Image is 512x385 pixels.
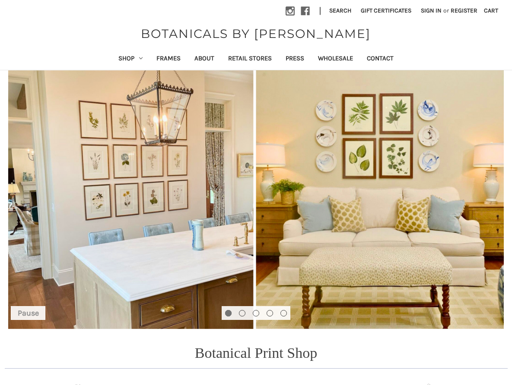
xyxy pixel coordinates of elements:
[221,49,279,70] a: Retail Stores
[225,310,232,316] button: Go to slide 1 of 5, active
[442,6,450,15] span: or
[11,306,45,320] button: Pause carousel
[279,49,311,70] a: Press
[137,25,375,43] a: BOTANICALS BY [PERSON_NAME]
[316,4,324,18] li: |
[111,49,149,70] a: Shop
[188,49,221,70] a: About
[239,310,245,316] button: Go to slide 2 of 5
[253,310,259,316] button: Go to slide 3 of 5
[360,49,401,70] a: Contact
[484,7,498,14] span: Cart
[195,342,317,364] p: Botanical Print Shop
[311,49,360,70] a: Wholesale
[267,310,273,316] button: Go to slide 4 of 5
[280,310,287,316] button: Go to slide 5 of 5
[149,49,188,70] a: Frames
